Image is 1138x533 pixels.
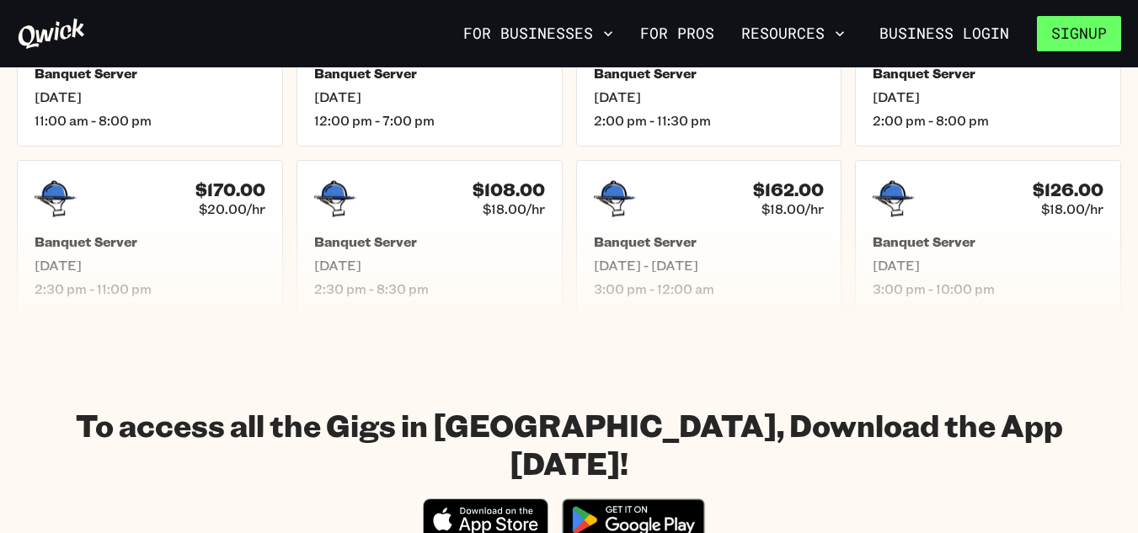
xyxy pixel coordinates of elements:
span: $18.00/hr [483,200,545,217]
span: $18.00/hr [761,200,824,217]
button: Signup [1037,16,1121,51]
h5: Banquet Server [873,65,1103,82]
span: 11:00 am - 8:00 pm [35,112,265,129]
button: For Businesses [457,19,620,48]
span: 3:00 pm - 12:00 am [594,280,825,297]
a: $108.00$18.00/hrBanquet Server[DATE]2:30 pm - 8:30 pm [297,160,563,315]
h5: Banquet Server [35,233,265,250]
h5: Banquet Server [594,233,825,250]
span: 2:30 pm - 11:00 pm [35,280,265,297]
h4: $126.00 [1033,179,1103,200]
button: Resources [735,19,852,48]
span: [DATE] - [DATE] [594,257,825,274]
span: 2:00 pm - 11:30 pm [594,112,825,129]
h1: To access all the Gigs in [GEOGRAPHIC_DATA], Download the App [DATE]! [17,406,1121,482]
span: [DATE] [873,257,1103,274]
span: [DATE] [35,88,265,105]
span: 2:30 pm - 8:30 pm [314,280,545,297]
span: $20.00/hr [199,200,265,217]
span: [DATE] [873,88,1103,105]
h5: Banquet Server [314,65,545,82]
span: 3:00 pm - 10:00 pm [873,280,1103,297]
h5: Banquet Server [35,65,265,82]
h4: $162.00 [753,179,824,200]
a: For Pros [633,19,721,48]
h5: Banquet Server [594,65,825,82]
h4: $108.00 [473,179,545,200]
a: $170.00$20.00/hrBanquet Server[DATE]2:30 pm - 11:00 pm [17,160,283,315]
h4: $170.00 [195,179,265,200]
a: $126.00$18.00/hrBanquet Server[DATE]3:00 pm - 10:00 pm [855,160,1121,315]
a: $162.00$18.00/hrBanquet Server[DATE] - [DATE]3:00 pm - 12:00 am [576,160,842,315]
span: [DATE] [314,257,545,274]
span: 2:00 pm - 8:00 pm [873,112,1103,129]
span: [DATE] [35,257,265,274]
h5: Banquet Server [873,233,1103,250]
h5: Banquet Server [314,233,545,250]
span: [DATE] [314,88,545,105]
a: Business Login [865,16,1023,51]
span: 12:00 pm - 7:00 pm [314,112,545,129]
span: [DATE] [594,88,825,105]
span: $18.00/hr [1041,200,1103,217]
